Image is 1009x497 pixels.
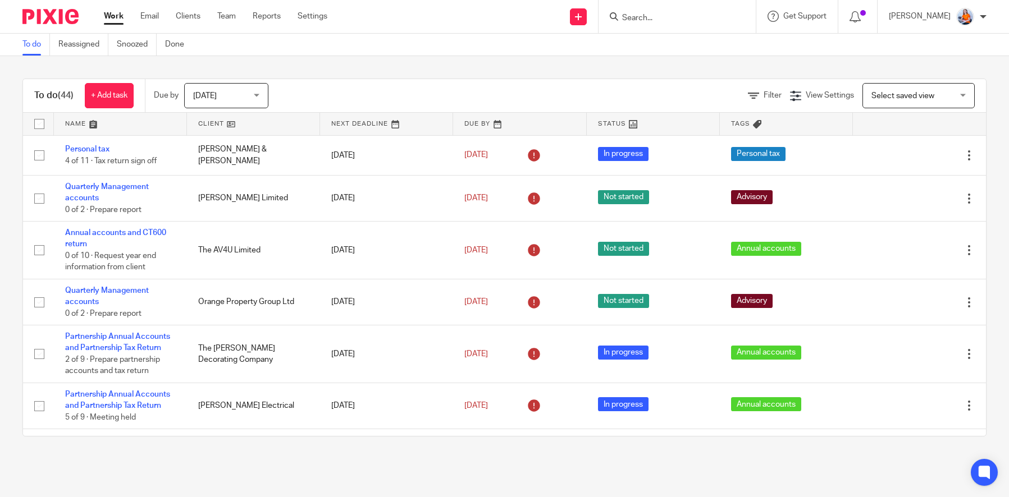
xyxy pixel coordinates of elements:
[104,11,124,22] a: Work
[65,333,170,352] a: Partnership Annual Accounts and Partnership Tax Return
[598,397,649,411] span: In progress
[731,121,750,127] span: Tags
[806,91,854,99] span: View Settings
[464,350,488,358] span: [DATE]
[298,11,327,22] a: Settings
[65,145,109,153] a: Personal tax
[22,9,79,24] img: Pixie
[320,135,453,175] td: [DATE]
[34,90,74,102] h1: To do
[187,383,320,429] td: [PERSON_NAME] Electrical
[22,34,50,56] a: To do
[464,402,488,409] span: [DATE]
[117,34,157,56] a: Snoozed
[65,413,136,421] span: 5 of 9 · Meeting held
[187,325,320,383] td: The [PERSON_NAME] Decorating Company
[187,175,320,221] td: [PERSON_NAME] Limited
[320,429,453,469] td: [DATE]
[731,190,773,204] span: Advisory
[320,383,453,429] td: [DATE]
[464,194,488,202] span: [DATE]
[764,91,782,99] span: Filter
[217,11,236,22] a: Team
[320,175,453,221] td: [DATE]
[731,147,786,161] span: Personal tax
[140,11,159,22] a: Email
[956,8,974,26] img: DSC08036.jpg
[65,229,166,248] a: Annual accounts and CT600 return
[187,222,320,279] td: The AV4U Limited
[187,429,320,469] td: Clix Technology Ltd
[65,356,160,375] span: 2 of 9 · Prepare partnership accounts and tax return
[598,242,649,256] span: Not started
[598,346,649,360] span: In progress
[320,279,453,325] td: [DATE]
[464,298,488,306] span: [DATE]
[65,183,149,202] a: Quarterly Management accounts
[464,151,488,159] span: [DATE]
[253,11,281,22] a: Reports
[165,34,193,56] a: Done
[65,310,141,317] span: 0 of 2 · Prepare report
[320,222,453,279] td: [DATE]
[731,346,801,360] span: Annual accounts
[65,287,149,306] a: Quarterly Management accounts
[85,83,134,108] a: + Add task
[65,390,170,409] a: Partnership Annual Accounts and Partnership Tax Return
[187,279,320,325] td: Orange Property Group Ltd
[176,11,200,22] a: Clients
[731,242,801,256] span: Annual accounts
[598,294,649,308] span: Not started
[154,90,179,101] p: Due by
[889,11,951,22] p: [PERSON_NAME]
[731,397,801,411] span: Annual accounts
[598,190,649,204] span: Not started
[464,246,488,254] span: [DATE]
[65,206,141,214] span: 0 of 2 · Prepare report
[320,325,453,383] td: [DATE]
[731,294,773,308] span: Advisory
[65,252,156,271] span: 0 of 10 · Request year end information from client
[783,12,827,20] span: Get Support
[58,34,108,56] a: Reassigned
[871,92,934,100] span: Select saved view
[598,147,649,161] span: In progress
[65,157,157,165] span: 4 of 11 · Tax return sign off
[187,135,320,175] td: [PERSON_NAME] & [PERSON_NAME]
[621,13,722,24] input: Search
[58,91,74,100] span: (44)
[193,92,217,100] span: [DATE]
